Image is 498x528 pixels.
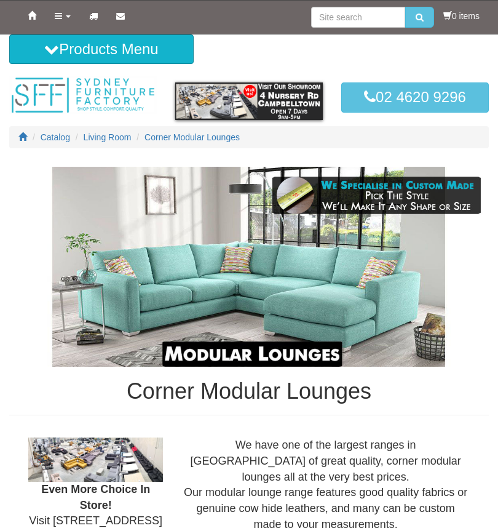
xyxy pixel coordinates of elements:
[9,76,157,114] img: Sydney Furniture Factory
[9,379,489,404] h1: Corner Modular Lounges
[41,483,150,511] b: Even More Choice In Store!
[9,167,489,367] img: Corner Modular Lounges
[443,10,480,22] li: 0 items
[144,132,240,142] a: Corner Modular Lounges
[341,82,489,112] a: 02 4620 9296
[175,82,323,119] img: showroom.gif
[311,7,405,28] input: Site search
[84,132,132,142] a: Living Room
[28,438,163,482] img: Showroom
[41,132,70,142] a: Catalog
[9,34,194,64] button: Products Menu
